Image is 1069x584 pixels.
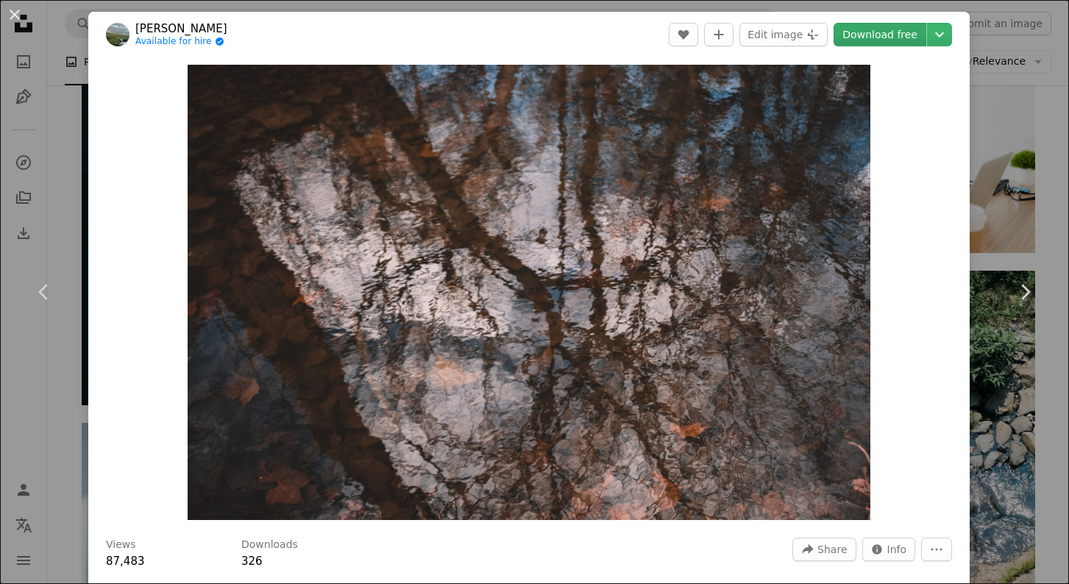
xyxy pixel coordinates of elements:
[921,538,952,561] button: More Actions
[704,23,734,46] button: Add to Collection
[135,36,227,48] a: Available for hire
[887,538,907,560] span: Info
[817,538,847,560] span: Share
[739,23,828,46] button: Edit image
[927,23,952,46] button: Choose download size
[834,23,926,46] a: Download free
[862,538,916,561] button: Stats about this image
[241,555,263,568] span: 326
[106,538,136,552] h3: Views
[981,221,1069,363] a: Next
[792,538,856,561] button: Share this image
[188,65,871,520] img: brown and black tree trunk
[135,21,227,36] a: [PERSON_NAME]
[669,23,698,46] button: Like
[241,538,298,552] h3: Downloads
[188,65,871,520] button: Zoom in on this image
[106,555,145,568] span: 87,483
[106,23,129,46] img: Go to Toni Tan's profile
